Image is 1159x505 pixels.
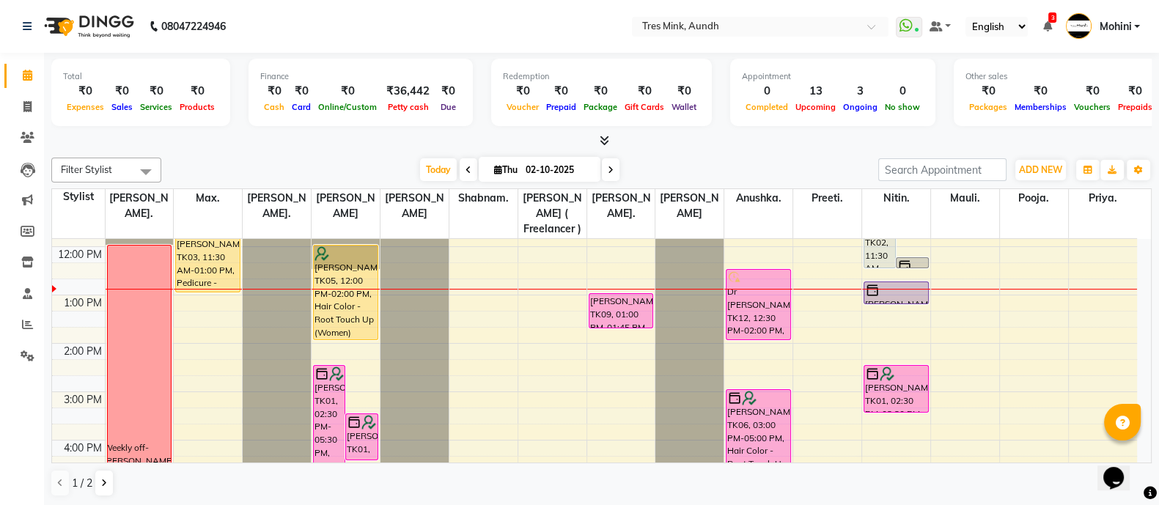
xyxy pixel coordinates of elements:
div: 3:00 PM [61,392,105,408]
span: Max. [174,189,242,207]
span: Filter Stylist [61,163,112,175]
span: [PERSON_NAME] [312,189,380,223]
div: [PERSON_NAME], TK03, 11:30 AM-01:00 PM, Pedicure - Regular [176,222,240,292]
div: ₹0 [503,83,542,100]
div: ₹0 [668,83,700,100]
div: ₹0 [965,83,1011,100]
input: Search Appointment [878,158,1007,181]
div: ₹0 [1011,83,1070,100]
span: Card [288,102,314,112]
span: Upcoming [792,102,839,112]
div: Appointment [742,70,924,83]
div: Finance [260,70,461,83]
span: Due [437,102,460,112]
div: Redemption [503,70,700,83]
span: Prepaid [542,102,580,112]
div: [PERSON_NAME], TK06, 03:00 PM-05:00 PM, Hair Color - Root Touch Up (Women) [726,390,790,484]
span: Pooja. [1000,189,1068,207]
div: [PERSON_NAME], TK09, 01:00 PM-01:45 PM, Styling - shampo and conditioner [589,294,653,328]
span: Gift Cards [621,102,668,112]
span: Preeti. [793,189,861,207]
div: ₹0 [435,83,461,100]
div: Total [63,70,218,83]
div: ₹0 [63,83,108,100]
div: 13 [792,83,839,100]
span: Voucher [503,102,542,112]
span: Package [580,102,621,112]
span: ADD NEW [1019,164,1062,175]
b: 08047224946 [161,6,226,47]
div: ₹0 [542,83,580,100]
div: ₹0 [1070,83,1114,100]
span: Sales [108,102,136,112]
span: No show [881,102,924,112]
span: Vouchers [1070,102,1114,112]
div: [PERSON_NAME], TK01, 03:30 PM-04:30 PM, Hair Cuts - Creative Director (Men) [346,414,377,460]
span: Cash [260,102,288,112]
span: Products [176,102,218,112]
span: Wallet [668,102,700,112]
div: Stylist [52,189,105,204]
div: 0 [742,83,792,100]
div: [PERSON_NAME], TK13, 12:45 PM-01:15 PM, [PERSON_NAME] - Classic Shave [864,282,928,303]
span: Mohini [1099,19,1131,34]
span: Anushka. [724,189,792,207]
div: [PERSON_NAME], TK01, 02:30 PM-03:30 PM, Hair Cuts - [DEMOGRAPHIC_DATA] kid (Below 10 Years) [864,366,928,412]
div: [PERSON_NAME], TK05, 12:00 PM-02:00 PM, Hair Color - Root Touch Up (Women) [314,246,378,339]
a: 3 [1042,20,1051,33]
div: ₹0 [1114,83,1156,100]
span: [PERSON_NAME]. [587,189,655,223]
span: [PERSON_NAME] ( Freelancer ) [518,189,586,238]
div: ₹0 [314,83,380,100]
span: Services [136,102,176,112]
span: Online/Custom [314,102,380,112]
img: logo [37,6,138,47]
div: ₹0 [580,83,621,100]
span: Petty cash [384,102,433,112]
span: Thu [490,164,521,175]
span: Nitin. [862,189,930,207]
span: 1 / 2 [72,476,92,491]
div: 1:00 PM [61,295,105,311]
div: ₹0 [621,83,668,100]
span: Memberships [1011,102,1070,112]
span: Priya. [1069,189,1137,207]
div: 0 [881,83,924,100]
div: 3 [839,83,881,100]
span: Today [420,158,457,181]
div: ₹0 [136,83,176,100]
span: Mauli. [931,189,999,207]
span: Expenses [63,102,108,112]
img: Mohini [1066,13,1092,39]
span: Completed [742,102,792,112]
div: [PERSON_NAME], TK02, 11:30 AM-12:30 PM, Hair Cuts - Master Stylist (Women) [864,222,895,268]
div: Weekly off- [PERSON_NAME] sir [103,441,174,481]
span: Shabnam. [449,189,518,207]
div: Dr [PERSON_NAME], TK12, 12:30 PM-02:00 PM, Hair Cuts - Salon Stylist (Women) [726,270,790,339]
span: [PERSON_NAME] [380,189,449,223]
span: Packages [965,102,1011,112]
div: 12:00 PM [55,247,105,262]
input: 2025-10-02 [521,159,595,181]
span: [PERSON_NAME]. [106,189,174,223]
div: [PERSON_NAME], TK10, 12:15 PM-12:30 PM, [PERSON_NAME] - Classic Shave [897,258,927,268]
span: Prepaids [1114,102,1156,112]
span: 3 [1048,12,1056,23]
span: [PERSON_NAME] [655,189,724,223]
div: 4:00 PM [61,441,105,456]
button: ADD NEW [1015,160,1066,180]
div: ₹0 [288,83,314,100]
div: ₹0 [260,83,288,100]
div: ₹36,442 [380,83,435,100]
div: ₹0 [176,83,218,100]
span: Ongoing [839,102,881,112]
iframe: chat widget [1097,446,1144,490]
div: 2:00 PM [61,344,105,359]
span: [PERSON_NAME]. [243,189,311,223]
div: ₹0 [108,83,136,100]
